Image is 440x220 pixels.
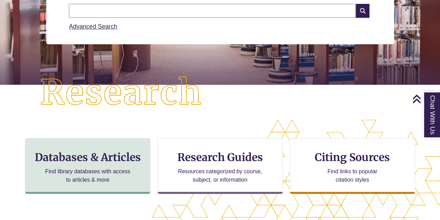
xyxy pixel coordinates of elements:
p: Find links to popular citation styles [318,167,386,184]
a: Research Guides Resources categorized by course, subject, or information [158,138,283,194]
i: Search [356,4,369,18]
img: Research [22,58,220,127]
p: Resources categorized by course, subject, or information [175,167,265,184]
a: Back to Top [412,94,438,104]
a: Citing Sources Find links to popular citation styles [290,138,415,194]
h3: Databases & Articles [31,151,144,164]
p: Find library databases with access to articles & more [42,167,133,184]
a: Databases & Articles Find library databases with access to articles & more [25,138,150,194]
h3: Research Guides [163,151,277,164]
a: Advanced Search [69,23,117,30]
h3: Citing Sources [310,151,395,164]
